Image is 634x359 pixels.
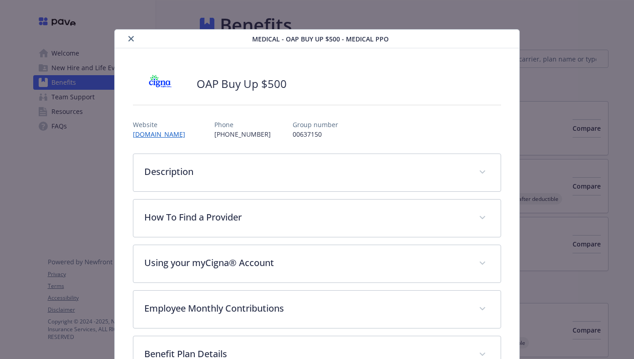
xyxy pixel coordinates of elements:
div: Description [133,154,501,191]
p: Phone [214,120,271,129]
span: Medical - OAP Buy Up $500 - Medical PPO [252,34,389,44]
div: How To Find a Provider [133,200,501,237]
p: Employee Monthly Contributions [144,302,468,315]
p: Description [144,165,468,179]
p: Website [133,120,193,129]
a: [DOMAIN_NAME] [133,130,193,138]
button: close [126,33,137,44]
p: Using your myCigna® Account [144,256,468,270]
p: 00637150 [293,129,338,139]
img: CIGNA [133,70,188,97]
div: Using your myCigna® Account [133,245,501,282]
h2: OAP Buy Up $500 [197,76,287,92]
p: How To Find a Provider [144,210,468,224]
div: Employee Monthly Contributions [133,291,501,328]
p: Group number [293,120,338,129]
p: [PHONE_NUMBER] [214,129,271,139]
